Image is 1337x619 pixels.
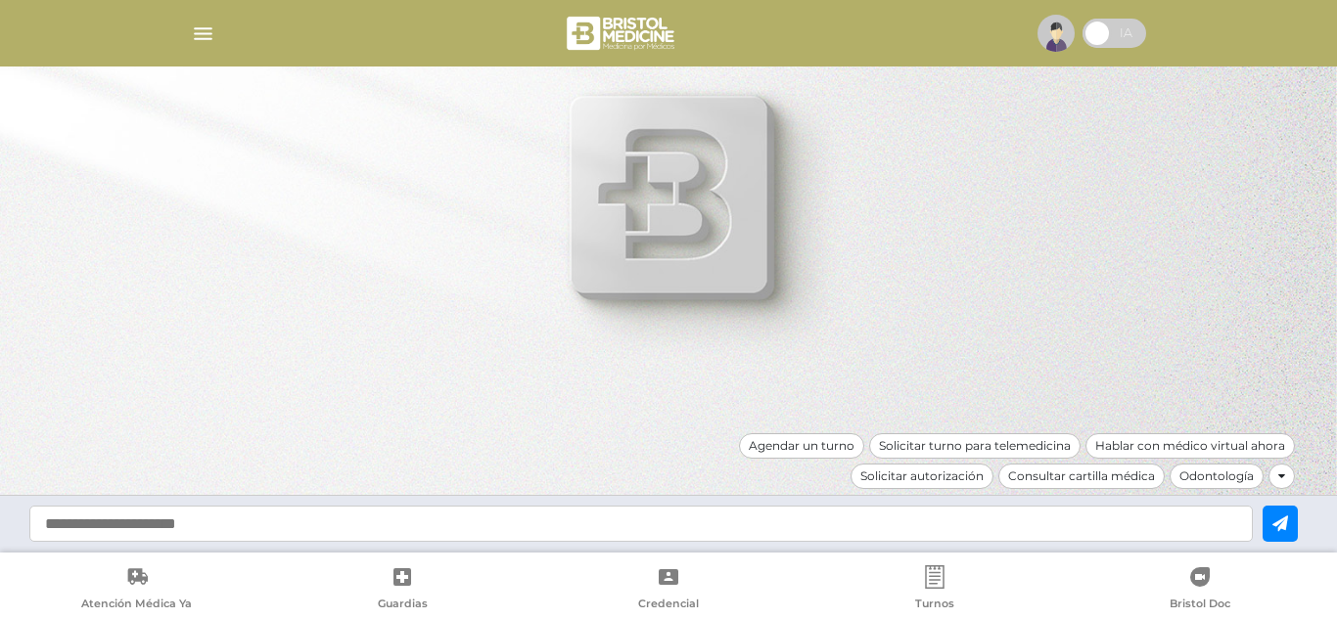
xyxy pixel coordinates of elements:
[802,565,1068,615] a: Turnos
[4,565,270,615] a: Atención Médica Ya
[1037,15,1075,52] img: profile-placeholder.svg
[270,565,536,615] a: Guardias
[638,597,699,614] span: Credencial
[869,433,1081,459] div: Solicitar turno para telemedicina
[851,464,993,489] div: Solicitar autorización
[81,597,192,614] span: Atención Médica Ya
[191,22,215,46] img: Cober_menu-lines-white.svg
[915,597,954,614] span: Turnos
[739,433,864,459] div: Agendar un turno
[378,597,428,614] span: Guardias
[1085,433,1295,459] div: Hablar con médico virtual ahora
[1067,565,1333,615] a: Bristol Doc
[1170,597,1230,614] span: Bristol Doc
[998,464,1165,489] div: Consultar cartilla médica
[535,565,802,615] a: Credencial
[564,10,680,57] img: bristol-medicine-blanco.png
[1170,464,1264,489] div: Odontología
